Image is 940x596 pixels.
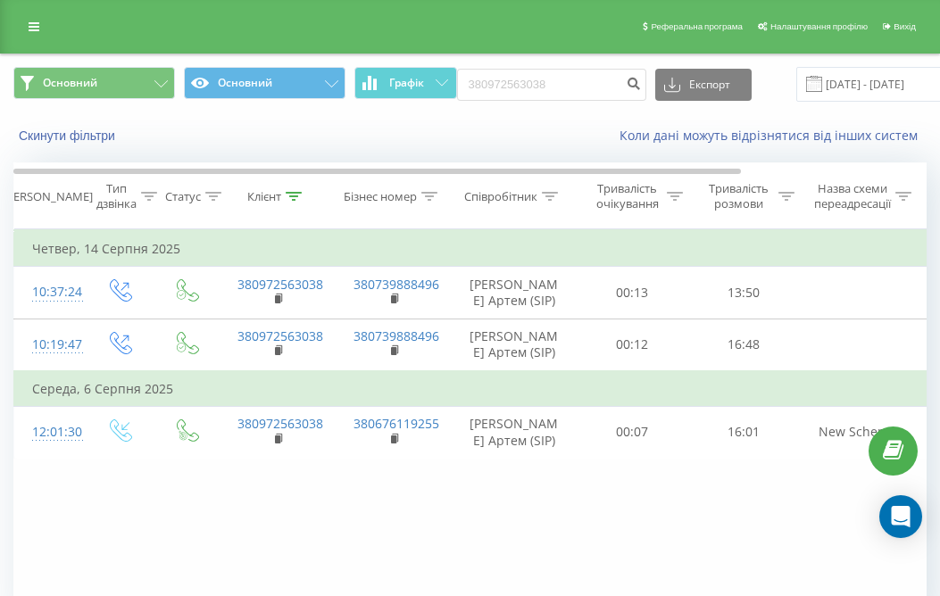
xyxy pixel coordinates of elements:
span: Реферальна програма [651,21,743,31]
a: 380972563038 [237,276,323,293]
a: 380676119255 [354,415,439,432]
td: [PERSON_NAME] Артем (SIP) [452,406,577,458]
td: 13:50 [688,267,800,319]
div: [PERSON_NAME] [3,189,93,204]
div: 12:01:30 [32,415,68,450]
td: 16:48 [688,319,800,371]
button: Основний [184,67,345,99]
div: 10:37:24 [32,275,68,310]
div: 10:19:47 [32,327,68,362]
div: Тривалість розмови [703,181,774,211]
a: 380739888496 [354,276,439,293]
div: Клієнт [247,189,281,204]
td: 00:12 [577,319,688,371]
td: [PERSON_NAME] Артем (SIP) [452,319,577,371]
div: Тип дзвінка [96,181,137,211]
div: Тривалість очікування [592,181,662,211]
a: 380972563038 [237,415,323,432]
a: 380972563038 [237,327,323,344]
input: Пошук за номером [457,69,646,101]
span: Графік [389,77,424,89]
td: 16:01 [688,406,800,458]
div: Співробітник [464,189,537,204]
a: 380739888496 [354,327,439,344]
a: Коли дані можуть відрізнятися вiд інших систем [620,127,927,144]
button: Основний [13,67,175,99]
div: Статус [165,189,201,204]
div: Бізнес номер [344,189,417,204]
td: New Scheme [800,406,916,458]
span: Основний [43,76,97,90]
button: Скинути фільтри [13,128,124,144]
td: 00:07 [577,406,688,458]
div: Open Intercom Messenger [879,495,922,538]
td: 00:13 [577,267,688,319]
div: Назва схеми переадресації [814,181,891,211]
span: Налаштування профілю [770,21,868,31]
button: Експорт [655,69,752,101]
td: [PERSON_NAME] Артем (SIP) [452,267,577,319]
span: Вихід [894,21,916,31]
button: Графік [354,67,457,99]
